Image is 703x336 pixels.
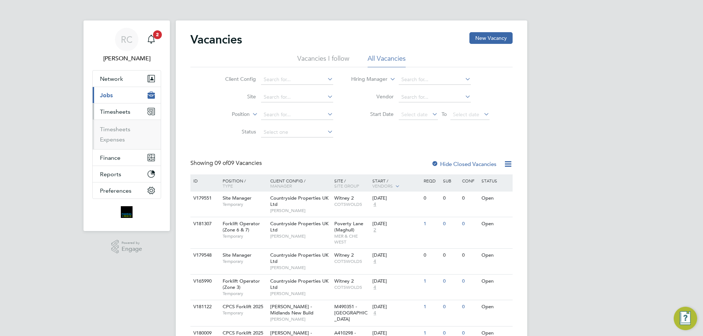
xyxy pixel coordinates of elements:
[190,32,242,47] h2: Vacancies
[371,174,422,193] div: Start /
[223,233,267,239] span: Temporary
[372,304,420,310] div: [DATE]
[100,187,131,194] span: Preferences
[334,258,369,264] span: COTSWOLDS
[223,195,252,201] span: Site Manager
[153,30,162,39] span: 2
[372,195,420,201] div: [DATE]
[270,220,328,233] span: Countryside Properties UK Ltd
[261,75,333,85] input: Search for...
[334,195,354,201] span: Witney 2
[351,93,394,100] label: Vendor
[208,111,250,118] label: Position
[368,54,406,67] li: All Vacancies
[270,303,313,316] span: [PERSON_NAME] - Midlands New Build
[270,316,331,322] span: [PERSON_NAME]
[480,174,512,187] div: Status
[93,166,161,182] button: Reports
[223,258,267,264] span: Temporary
[270,291,331,297] span: [PERSON_NAME]
[460,300,479,314] div: 0
[332,174,371,192] div: Site /
[93,150,161,166] button: Finance
[122,246,142,252] span: Engage
[191,249,217,262] div: V179548
[351,111,394,117] label: Start Date
[399,75,471,85] input: Search for...
[223,220,260,233] span: Forklift Operator (Zone 6 & 7)
[480,217,512,231] div: Open
[214,76,256,82] label: Client Config
[93,71,161,87] button: Network
[399,92,471,102] input: Search for...
[268,174,332,192] div: Client Config /
[223,291,267,297] span: Temporary
[100,126,130,133] a: Timesheets
[441,249,460,262] div: 0
[92,54,161,63] span: Robyn Clarke
[190,159,263,167] div: Showing
[261,110,333,120] input: Search for...
[261,127,333,137] input: Select one
[270,183,292,189] span: Manager
[453,111,479,118] span: Select date
[422,174,441,187] div: Reqd
[261,92,333,102] input: Search for...
[93,120,161,149] div: Timesheets
[372,221,420,227] div: [DATE]
[469,32,513,44] button: New Vacancy
[223,252,252,258] span: Site Manager
[270,233,331,239] span: [PERSON_NAME]
[372,278,420,284] div: [DATE]
[214,93,256,100] label: Site
[83,20,170,231] nav: Main navigation
[100,154,120,161] span: Finance
[223,183,233,189] span: Type
[93,87,161,103] button: Jobs
[270,252,328,264] span: Countryside Properties UK Ltd
[460,174,479,187] div: Conf
[422,192,441,205] div: 0
[441,217,460,231] div: 0
[372,252,420,258] div: [DATE]
[334,183,359,189] span: Site Group
[401,111,428,118] span: Select date
[460,275,479,288] div: 0
[121,206,133,218] img: bromak-logo-retina.png
[372,284,377,291] span: 4
[460,217,479,231] div: 0
[215,159,262,167] span: 09 Vacancies
[144,28,159,51] a: 2
[334,220,363,233] span: Poverty Lane (Maghull)
[191,300,217,314] div: V181122
[334,252,354,258] span: Witney 2
[100,136,125,143] a: Expenses
[441,275,460,288] div: 0
[100,92,113,99] span: Jobs
[191,192,217,205] div: V179551
[334,303,368,322] span: M490351 - [GEOGRAPHIC_DATA]
[191,174,217,187] div: ID
[334,201,369,207] span: COTSWOLDS
[270,195,328,207] span: Countryside Properties UK Ltd
[480,249,512,262] div: Open
[441,174,460,187] div: Sub
[223,303,263,310] span: CPCS Forklift 2025
[100,171,121,178] span: Reports
[223,310,267,316] span: Temporary
[297,54,349,67] li: Vacancies I follow
[214,128,256,135] label: Status
[460,192,479,205] div: 0
[480,300,512,314] div: Open
[422,300,441,314] div: 1
[121,35,133,44] span: RC
[422,275,441,288] div: 1
[111,240,142,254] a: Powered byEngage
[191,275,217,288] div: V165990
[92,206,161,218] a: Go to home page
[334,278,354,284] span: Witney 2
[422,249,441,262] div: 0
[431,161,496,167] label: Hide Closed Vacancies
[100,75,123,82] span: Network
[439,109,449,119] span: To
